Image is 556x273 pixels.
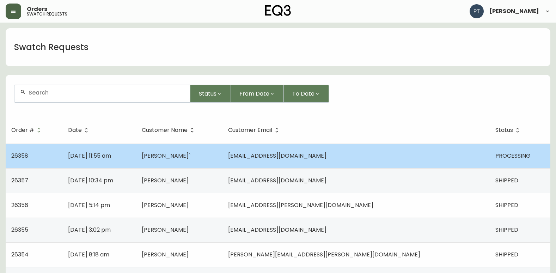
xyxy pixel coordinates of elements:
[239,89,269,98] span: From Date
[68,127,91,133] span: Date
[27,12,67,16] h5: swatch requests
[68,128,82,132] span: Date
[495,226,518,234] span: SHIPPED
[495,201,518,209] span: SHIPPED
[11,176,28,184] span: 26357
[68,201,110,209] span: [DATE] 5:14 pm
[495,127,522,133] span: Status
[228,128,272,132] span: Customer Email
[228,152,326,160] span: [EMAIL_ADDRESS][DOMAIN_NAME]
[29,89,184,96] input: Search
[142,226,189,234] span: [PERSON_NAME]
[142,128,188,132] span: Customer Name
[292,89,314,98] span: To Date
[11,128,34,132] span: Order #
[231,85,284,103] button: From Date
[228,250,420,259] span: [PERSON_NAME][EMAIL_ADDRESS][PERSON_NAME][DOMAIN_NAME]
[68,226,111,234] span: [DATE] 3:02 pm
[142,250,189,259] span: [PERSON_NAME]
[68,250,109,259] span: [DATE] 8:18 am
[284,85,329,103] button: To Date
[190,85,231,103] button: Status
[495,176,518,184] span: SHIPPED
[142,201,189,209] span: [PERSON_NAME]
[14,41,88,53] h1: Swatch Requests
[495,152,531,160] span: PROCESSING
[228,127,281,133] span: Customer Email
[470,4,484,18] img: 986dcd8e1aab7847125929f325458823
[11,250,29,259] span: 26354
[495,250,518,259] span: SHIPPED
[68,152,111,160] span: [DATE] 11:55 am
[228,226,326,234] span: [EMAIL_ADDRESS][DOMAIN_NAME]
[199,89,216,98] span: Status
[142,127,197,133] span: Customer Name
[142,152,190,160] span: [PERSON_NAME]`
[11,201,28,209] span: 26356
[265,5,291,16] img: logo
[68,176,113,184] span: [DATE] 10:34 pm
[142,176,189,184] span: [PERSON_NAME]
[495,128,513,132] span: Status
[11,152,28,160] span: 26358
[228,201,373,209] span: [EMAIL_ADDRESS][PERSON_NAME][DOMAIN_NAME]
[228,176,326,184] span: [EMAIL_ADDRESS][DOMAIN_NAME]
[11,226,28,234] span: 26355
[11,127,43,133] span: Order #
[489,8,539,14] span: [PERSON_NAME]
[27,6,47,12] span: Orders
